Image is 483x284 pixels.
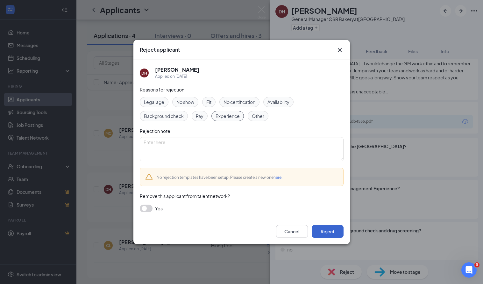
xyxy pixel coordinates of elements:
[155,73,199,80] div: Applied on [DATE]
[140,87,184,92] span: Reasons for rejection
[196,113,203,120] span: Pay
[276,225,308,238] button: Cancel
[140,193,230,199] span: Remove this applicant from talent network?
[145,173,153,181] svg: Warning
[273,175,281,180] a: here
[140,46,180,53] h3: Reject applicant
[224,98,255,106] span: No certification
[176,98,194,106] span: No show
[206,98,211,106] span: Fit
[267,98,289,106] span: Availability
[141,70,147,76] div: DH
[312,225,344,238] button: Reject
[474,262,479,267] span: 3
[140,128,170,134] span: Rejection note
[157,175,282,180] span: No rejection templates have been setup. Please create a new one .
[336,46,344,54] button: Close
[144,113,184,120] span: Background check
[336,46,344,54] svg: Cross
[216,113,240,120] span: Experience
[144,98,164,106] span: Legal age
[252,113,264,120] span: Other
[155,66,199,73] h5: [PERSON_NAME]
[155,205,163,212] span: Yes
[461,262,477,278] iframe: Intercom live chat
